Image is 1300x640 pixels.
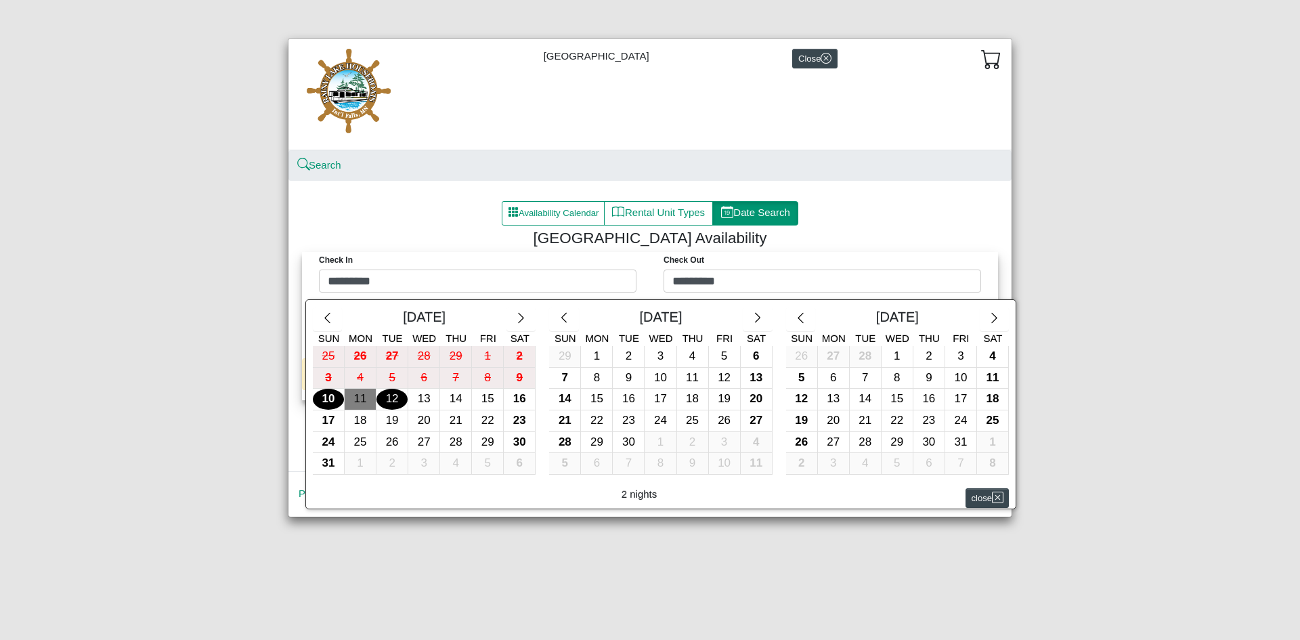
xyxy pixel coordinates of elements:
div: 5 [376,368,408,389]
div: 27 [408,432,439,453]
button: 3 [645,346,676,368]
button: 9 [677,453,709,475]
button: 20 [818,410,850,432]
div: 29 [549,346,580,367]
div: 4 [850,453,881,474]
div: 25 [977,410,1008,431]
button: 11 [677,368,709,389]
button: 27 [818,432,850,454]
button: 28 [408,346,440,368]
button: 6 [408,368,440,389]
button: 23 [913,410,945,432]
span: Sat [747,333,766,344]
button: 23 [504,410,536,432]
div: 22 [882,410,913,431]
button: 30 [504,432,536,454]
div: 15 [472,389,503,410]
div: 1 [581,346,612,367]
div: 4 [977,346,1008,367]
button: 24 [313,432,345,454]
svg: chevron left [794,312,807,324]
div: 21 [440,410,471,431]
div: 8 [645,453,676,474]
span: Mon [349,333,372,344]
button: 9 [913,368,945,389]
span: Sun [791,333,812,344]
div: 2 [376,453,408,474]
button: 24 [645,410,676,432]
button: 16 [504,389,536,410]
div: 2 [677,432,708,453]
button: 13 [408,389,440,410]
div: 23 [504,410,535,431]
button: 26 [786,432,818,454]
button: 28 [549,432,581,454]
div: 1 [345,453,376,474]
div: 17 [645,389,676,410]
svg: chevron left [321,312,334,324]
div: 17 [945,389,976,410]
div: 6 [913,453,945,474]
button: 2 [913,346,945,368]
span: Fri [716,333,733,344]
svg: chevron left [558,312,571,324]
span: Wed [886,333,909,344]
button: 10 [709,453,741,475]
button: 14 [440,389,472,410]
button: 21 [850,410,882,432]
div: 17 [313,410,344,431]
div: 24 [645,410,676,431]
button: 3 [945,346,977,368]
button: closex square [966,488,1009,508]
div: 3 [818,453,849,474]
div: 11 [345,389,376,410]
span: Tue [383,333,403,344]
button: 19 [376,410,408,432]
button: 8 [472,368,504,389]
div: 31 [945,432,976,453]
div: 3 [945,346,976,367]
button: chevron left [786,307,815,331]
div: 6 [581,453,612,474]
span: Sat [511,333,529,344]
button: 9 [504,368,536,389]
div: 12 [786,389,817,410]
div: 13 [408,389,439,410]
div: 2 [913,346,945,367]
button: 23 [613,410,645,432]
div: 20 [818,410,849,431]
div: 3 [313,368,344,389]
button: 21 [440,410,472,432]
button: 25 [977,410,1009,432]
button: 11 [345,389,376,410]
button: 25 [345,432,376,454]
button: 20 [408,410,440,432]
span: Sun [555,333,576,344]
button: 4 [440,453,472,475]
button: 4 [345,368,376,389]
div: 9 [677,453,708,474]
div: 8 [882,368,913,389]
button: chevron left [549,307,578,331]
div: 27 [741,410,772,431]
button: 16 [613,389,645,410]
button: 6 [581,453,613,475]
button: 15 [472,389,504,410]
button: 3 [313,368,345,389]
span: Fri [480,333,496,344]
button: 27 [408,432,440,454]
button: 14 [850,389,882,410]
div: 7 [440,368,471,389]
button: 12 [709,368,741,389]
svg: chevron right [752,312,764,324]
div: 25 [313,346,344,367]
div: 9 [913,368,945,389]
button: 5 [786,368,818,389]
div: 7 [613,453,644,474]
div: 4 [677,346,708,367]
button: 6 [913,453,945,475]
div: 10 [645,368,676,389]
